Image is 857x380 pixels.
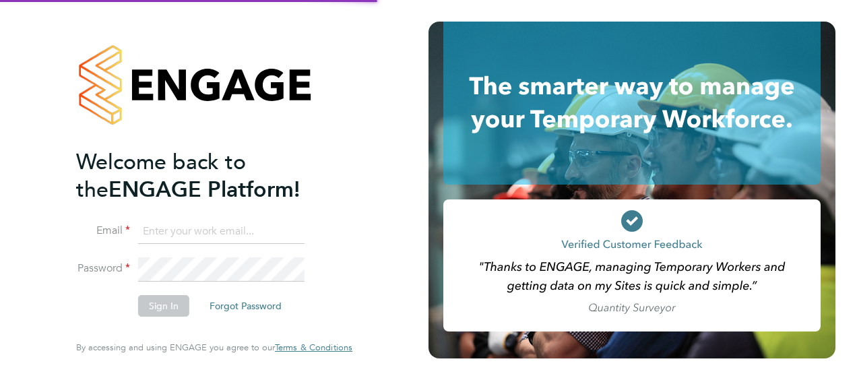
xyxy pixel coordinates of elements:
button: Sign In [138,295,189,317]
input: Enter your work email... [138,220,305,244]
span: By accessing and using ENGAGE you agree to our [76,342,352,353]
span: Terms & Conditions [275,342,352,353]
span: Welcome back to the [76,149,246,203]
label: Email [76,224,130,238]
h2: ENGAGE Platform! [76,148,339,203]
label: Password [76,261,130,276]
button: Forgot Password [199,295,292,317]
a: Terms & Conditions [275,342,352,353]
